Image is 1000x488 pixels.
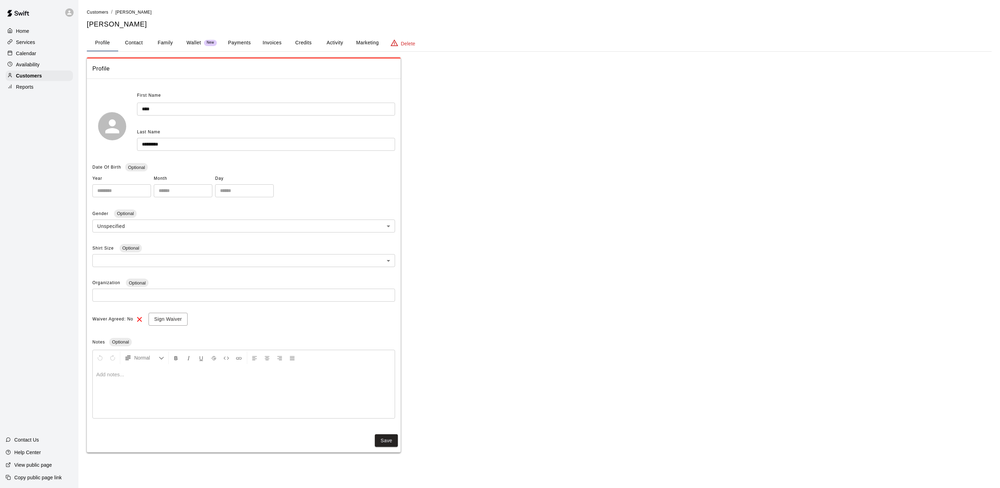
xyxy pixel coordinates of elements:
[87,10,108,15] span: Customers
[92,340,105,345] span: Notes
[87,35,992,51] div: basic tabs example
[92,246,115,251] span: Shirt Size
[92,211,110,216] span: Gender
[87,8,992,16] nav: breadcrumb
[16,50,36,57] p: Calendar
[92,64,395,73] span: Profile
[195,352,207,364] button: Format Underline
[350,35,384,51] button: Marketing
[170,352,182,364] button: Format Bold
[6,37,73,47] a: Services
[154,173,212,184] span: Month
[126,280,148,286] span: Optional
[149,313,187,326] button: Sign Waiver
[183,352,195,364] button: Format Italics
[92,314,133,325] span: Waiver Agreed: No
[6,59,73,70] a: Availability
[319,35,350,51] button: Activity
[92,165,121,170] span: Date Of Birth
[6,82,73,92] a: Reports
[6,48,73,59] a: Calendar
[134,354,159,361] span: Normal
[94,352,106,364] button: Undo
[137,90,161,101] span: First Name
[401,40,415,47] p: Delete
[187,39,201,46] p: Wallet
[215,173,274,184] span: Day
[14,474,62,481] p: Copy public page link
[125,165,147,170] span: Optional
[222,35,256,51] button: Payments
[87,35,118,51] button: Profile
[120,245,142,251] span: Optional
[16,61,40,68] p: Availability
[107,352,119,364] button: Redo
[208,352,220,364] button: Format Strikethrough
[111,8,113,16] li: /
[92,280,122,285] span: Organization
[288,35,319,51] button: Credits
[204,40,217,45] span: New
[249,352,260,364] button: Left Align
[14,449,41,456] p: Help Center
[16,39,35,46] p: Services
[16,83,33,90] p: Reports
[256,35,288,51] button: Invoices
[261,352,273,364] button: Center Align
[16,72,42,79] p: Customers
[87,20,992,29] h5: [PERSON_NAME]
[87,9,108,15] a: Customers
[220,352,232,364] button: Insert Code
[274,352,286,364] button: Right Align
[286,352,298,364] button: Justify Align
[6,26,73,36] a: Home
[14,461,52,468] p: View public page
[233,352,245,364] button: Insert Link
[115,10,152,15] span: [PERSON_NAME]
[118,35,150,51] button: Contact
[92,220,395,232] div: Unspecified
[92,173,151,184] span: Year
[375,434,398,447] button: Save
[137,130,160,134] span: Last Name
[109,339,131,345] span: Optional
[122,352,167,364] button: Formatting Options
[14,436,39,443] p: Contact Us
[150,35,181,51] button: Family
[6,71,73,81] a: Customers
[16,28,29,35] p: Home
[114,211,136,216] span: Optional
